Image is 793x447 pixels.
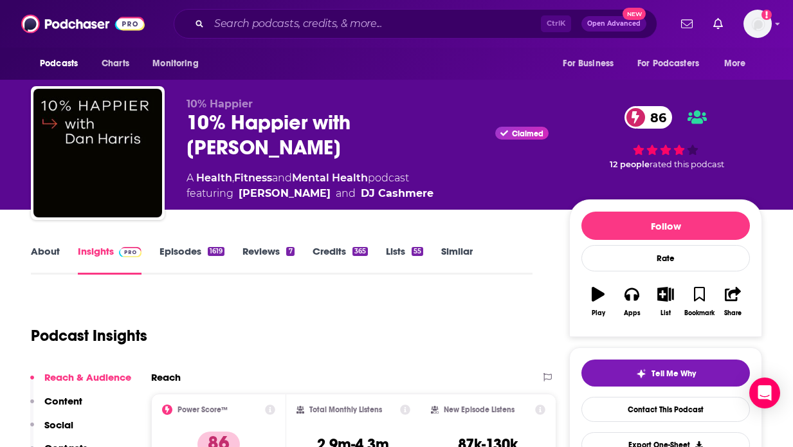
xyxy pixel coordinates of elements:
p: Content [44,395,82,407]
img: Podchaser Pro [119,247,141,257]
span: More [724,55,746,73]
span: Podcasts [40,55,78,73]
button: open menu [143,51,215,76]
p: Social [44,419,73,431]
a: Fitness [234,172,272,184]
button: Follow [581,212,750,240]
a: Mental Health [292,172,368,184]
a: Episodes1619 [160,245,224,275]
div: Apps [624,309,641,317]
a: 86 [624,106,673,129]
span: Claimed [512,131,543,137]
div: Play [592,309,605,317]
button: Open AdvancedNew [581,16,646,32]
span: Logged in as Ashley_Beenen [743,10,772,38]
span: For Podcasters [637,55,699,73]
div: A podcast [187,170,433,201]
span: Tell Me Why [652,369,696,379]
a: Reviews7 [242,245,294,275]
img: 10% Happier with Dan Harris [33,89,162,217]
button: Play [581,278,615,325]
h2: Power Score™ [178,405,228,414]
a: Charts [93,51,137,76]
span: and [336,186,356,201]
button: open menu [31,51,95,76]
h2: Reach [151,371,181,383]
a: Dan Harris [239,186,331,201]
button: Show profile menu [743,10,772,38]
div: 365 [352,247,368,256]
a: Show notifications dropdown [708,13,728,35]
button: open menu [715,51,762,76]
button: List [649,278,682,325]
a: Similar [441,245,473,275]
span: featuring [187,186,433,201]
h2: Total Monthly Listens [309,405,382,414]
a: Lists55 [386,245,423,275]
div: Open Intercom Messenger [749,378,780,408]
div: Rate [581,245,750,271]
a: Contact This Podcast [581,397,750,422]
div: 1619 [208,247,224,256]
div: Bookmark [684,309,715,317]
a: InsightsPodchaser Pro [78,245,141,275]
h1: Podcast Insights [31,326,147,345]
div: 7 [286,247,294,256]
a: Show notifications dropdown [676,13,698,35]
button: open menu [629,51,718,76]
button: Bookmark [682,278,716,325]
span: 86 [637,106,673,129]
span: , [232,172,234,184]
p: Reach & Audience [44,371,131,383]
span: New [623,8,646,20]
button: Apps [615,278,648,325]
span: rated this podcast [650,160,724,169]
span: Open Advanced [587,21,641,27]
img: Podchaser - Follow, Share and Rate Podcasts [21,12,145,36]
span: For Business [563,55,614,73]
img: tell me why sparkle [636,369,646,379]
div: DJ Cashmere [361,186,433,201]
span: Ctrl K [541,15,571,32]
span: 10% Happier [187,98,253,110]
div: Share [724,309,742,317]
span: and [272,172,292,184]
img: User Profile [743,10,772,38]
button: open menu [554,51,630,76]
button: Share [716,278,750,325]
a: About [31,245,60,275]
span: Charts [102,55,129,73]
button: Reach & Audience [30,371,131,395]
div: 55 [412,247,423,256]
div: Search podcasts, credits, & more... [174,9,657,39]
a: Health [196,172,232,184]
a: Credits365 [313,245,368,275]
div: 86 12 peoplerated this podcast [569,98,762,178]
button: Content [30,395,82,419]
span: 12 people [610,160,650,169]
svg: Add a profile image [761,10,772,20]
div: List [661,309,671,317]
button: Social [30,419,73,442]
span: Monitoring [152,55,198,73]
h2: New Episode Listens [444,405,515,414]
button: tell me why sparkleTell Me Why [581,360,750,387]
input: Search podcasts, credits, & more... [209,14,541,34]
